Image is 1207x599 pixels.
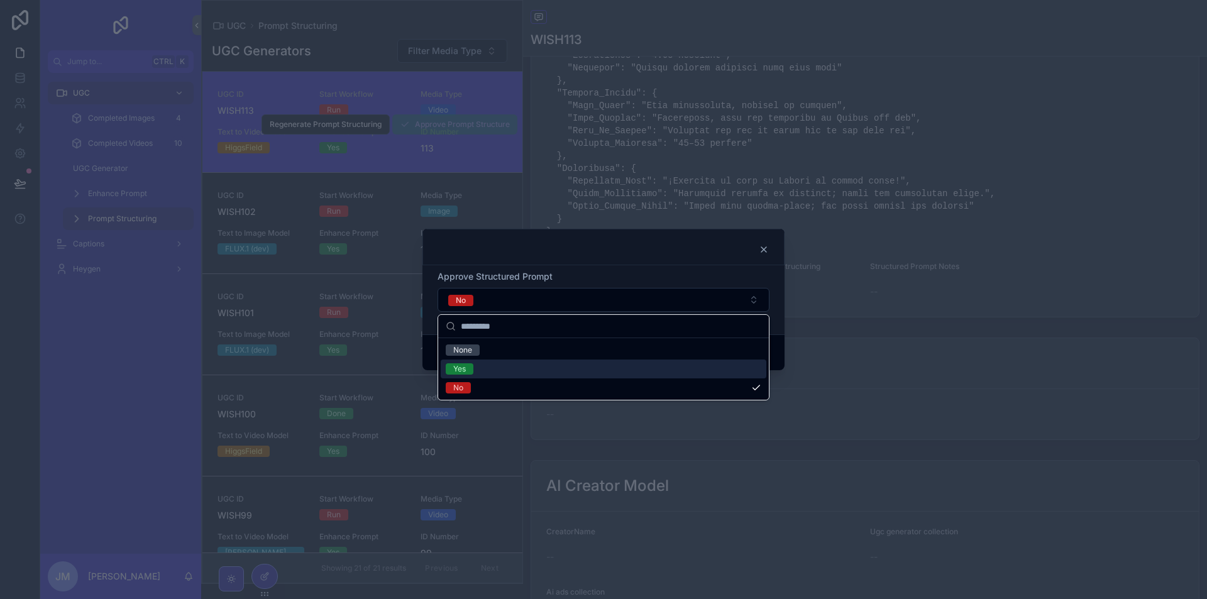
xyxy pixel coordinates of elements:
button: Select Button [438,288,769,312]
span: Approve Structured Prompt [438,271,553,282]
div: None [453,344,472,356]
div: No [453,382,463,393]
div: No [456,295,466,306]
div: Yes [453,363,466,375]
div: Suggestions [438,338,769,400]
